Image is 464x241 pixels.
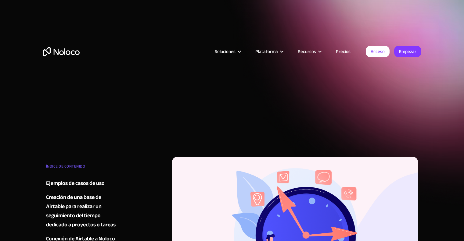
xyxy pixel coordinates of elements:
a: Precios [328,48,358,55]
a: Creación de una base de Airtable para realizar un seguimiento del tiempo dedicado a proyectos o t... [46,193,120,229]
font: Acceso [371,47,385,56]
font: Precios [336,47,351,56]
a: Acceso [366,46,390,57]
font: Recursos [298,47,316,56]
font: Plataforma [255,47,278,56]
a: hogar [43,47,80,56]
a: Empezar [394,46,421,57]
div: Recursos [290,48,328,55]
div: Soluciones [207,48,248,55]
a: Ejemplos de casos de uso [46,179,120,188]
font: Soluciones [215,47,236,56]
div: Plataforma [248,48,290,55]
font: Ejemplos de casos de uso [46,178,105,188]
font: ÍNDICE DE CONTENIDO [46,163,85,170]
font: Creación de una base de Airtable para realizar un seguimiento del tiempo dedicado a proyectos o t... [46,192,116,230]
font: Empezar [399,47,416,56]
